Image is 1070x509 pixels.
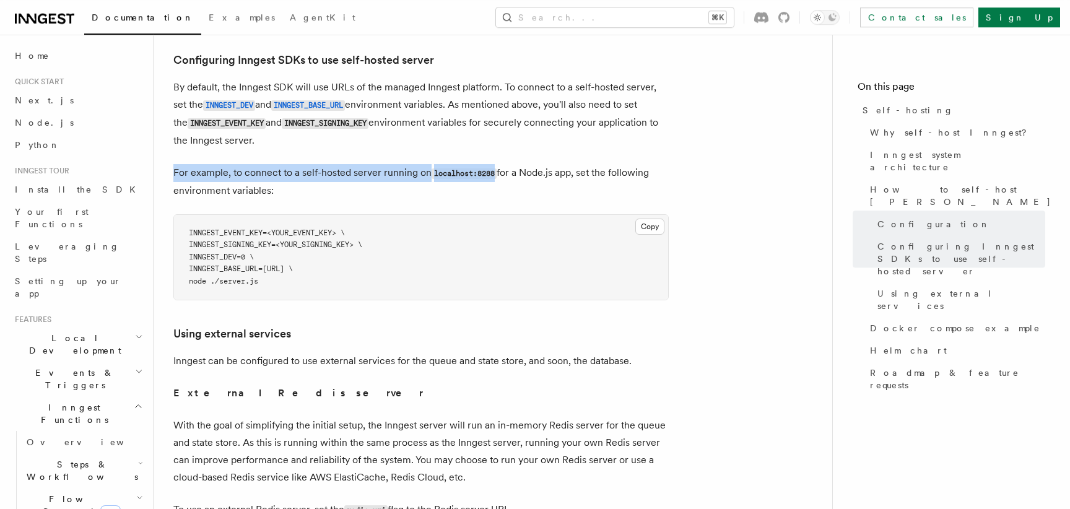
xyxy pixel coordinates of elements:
button: Copy [635,219,664,235]
span: Overview [27,437,154,447]
a: Leveraging Steps [10,235,146,270]
span: Docker compose example [870,322,1040,334]
button: Search...⌘K [496,7,734,27]
span: INNGEST_EVENT_KEY=<YOUR_EVENT_KEY> \ [189,228,345,237]
button: Events & Triggers [10,362,146,396]
span: node ./server.js [189,277,258,285]
span: Roadmap & feature requests [870,367,1045,391]
span: Inngest Functions [10,401,134,426]
a: Why self-host Inngest? [865,121,1045,144]
p: With the goal of simplifying the initial setup, the Inngest server will run an in-memory Redis se... [173,417,669,486]
span: Setting up your app [15,276,121,298]
a: Overview [22,431,146,453]
button: Steps & Workflows [22,453,146,488]
button: Toggle dark mode [810,10,840,25]
a: Contact sales [860,7,973,27]
a: Install the SDK [10,178,146,201]
span: AgentKit [290,12,355,22]
span: Node.js [15,118,74,128]
span: Install the SDK [15,185,143,194]
span: Python [15,140,60,150]
strong: External Redis server [173,387,424,399]
a: Sign Up [978,7,1060,27]
span: Inngest tour [10,166,69,176]
span: Steps & Workflows [22,458,138,483]
span: INNGEST_SIGNING_KEY=<YOUR_SIGNING_KEY> \ [189,240,362,249]
span: Why self-host Inngest? [870,126,1035,139]
a: Node.js [10,111,146,134]
span: Configuration [877,218,990,230]
span: Events & Triggers [10,367,135,391]
span: Documentation [92,12,194,22]
span: Local Development [10,332,135,357]
a: Python [10,134,146,156]
a: Configuring Inngest SDKs to use self-hosted server [872,235,1045,282]
span: Configuring Inngest SDKs to use self-hosted server [877,240,1045,277]
p: By default, the Inngest SDK will use URLs of the managed Inngest platform. To connect to a self-h... [173,79,669,149]
a: Self-hosting [858,99,1045,121]
a: Roadmap & feature requests [865,362,1045,396]
a: AgentKit [282,4,363,33]
button: Local Development [10,327,146,362]
span: Home [15,50,50,62]
code: localhost:8288 [432,168,497,179]
p: For example, to connect to a self-hosted server running on for a Node.js app, set the following e... [173,164,669,199]
span: Leveraging Steps [15,241,120,264]
a: Configuring Inngest SDKs to use self-hosted server [173,51,434,69]
a: Documentation [84,4,201,35]
span: Quick start [10,77,64,87]
a: Your first Functions [10,201,146,235]
a: Inngest system architecture [865,144,1045,178]
a: Using external services [872,282,1045,317]
span: Examples [209,12,275,22]
a: Helm chart [865,339,1045,362]
code: INNGEST_EVENT_KEY [188,118,266,129]
a: Configuration [872,213,1045,235]
a: Home [10,45,146,67]
span: Helm chart [870,344,947,357]
a: Using external services [173,325,291,342]
span: Your first Functions [15,207,89,229]
kbd: ⌘K [709,11,726,24]
span: Next.js [15,95,74,105]
p: Inngest can be configured to use external services for the queue and state store, and soon, the d... [173,352,669,370]
code: INNGEST_SIGNING_KEY [282,118,368,129]
span: Using external services [877,287,1045,312]
code: INNGEST_BASE_URL [271,100,345,111]
button: Inngest Functions [10,396,146,431]
a: Next.js [10,89,146,111]
h4: On this page [858,79,1045,99]
span: Inngest system architecture [870,149,1045,173]
span: INNGEST_DEV=0 \ [189,253,254,261]
a: Examples [201,4,282,33]
a: INNGEST_DEV [203,98,255,110]
span: INNGEST_BASE_URL=[URL] \ [189,264,293,273]
code: INNGEST_DEV [203,100,255,111]
a: INNGEST_BASE_URL [271,98,345,110]
a: Setting up your app [10,270,146,305]
span: Features [10,315,51,324]
span: How to self-host [PERSON_NAME] [870,183,1051,208]
span: Self-hosting [863,104,954,116]
a: How to self-host [PERSON_NAME] [865,178,1045,213]
a: Docker compose example [865,317,1045,339]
